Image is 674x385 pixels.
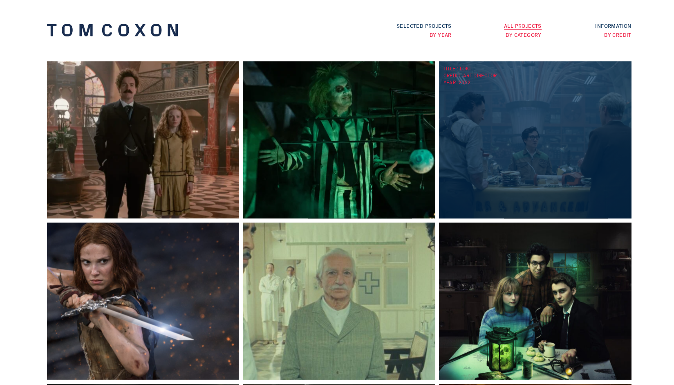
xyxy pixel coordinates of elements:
a: Selected Projects [396,22,452,29]
a: TITLE : Loki CREDIT :Art Director YEAR :2022 [439,61,635,218]
img: tclogo.svg [47,24,178,36]
a: By Credit [604,31,631,38]
a: By Year [430,31,452,38]
div: YEAR : [443,79,631,86]
span: 2022 [459,79,471,86]
div: TITLE : Loki [443,65,631,86]
a: All Projects [504,22,542,30]
a: By Category [506,31,541,38]
span: Art Director [463,72,497,79]
div: CREDIT : [443,72,631,79]
a: Information [595,22,631,29]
